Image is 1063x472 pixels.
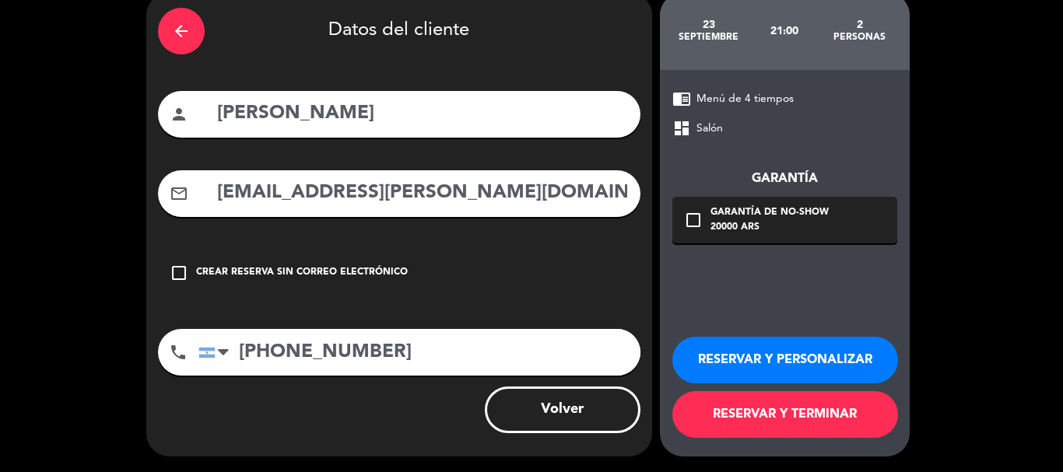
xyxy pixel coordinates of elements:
[170,105,188,124] i: person
[216,177,629,209] input: Email del cliente
[710,220,829,236] div: 20000 ARS
[672,31,747,44] div: septiembre
[196,265,408,281] div: Crear reserva sin correo electrónico
[199,330,235,375] div: Argentina: +54
[822,19,897,31] div: 2
[696,90,794,108] span: Menú de 4 tiempos
[485,386,640,433] button: Volver
[170,184,188,203] i: mail_outline
[672,391,898,438] button: RESERVAR Y TERMINAR
[198,329,640,376] input: Número de teléfono...
[170,264,188,282] i: check_box_outline_blank
[746,4,822,58] div: 21:00
[672,19,747,31] div: 23
[710,205,829,221] div: Garantía de no-show
[158,4,640,58] div: Datos del cliente
[672,89,691,108] span: chrome_reader_mode
[822,31,897,44] div: personas
[672,337,898,383] button: RESERVAR Y PERSONALIZAR
[172,22,191,40] i: arrow_back
[696,120,723,138] span: Salón
[684,211,703,229] i: check_box_outline_blank
[672,169,897,189] div: Garantía
[216,98,629,130] input: Nombre del cliente
[169,343,188,362] i: phone
[672,119,691,138] span: dashboard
